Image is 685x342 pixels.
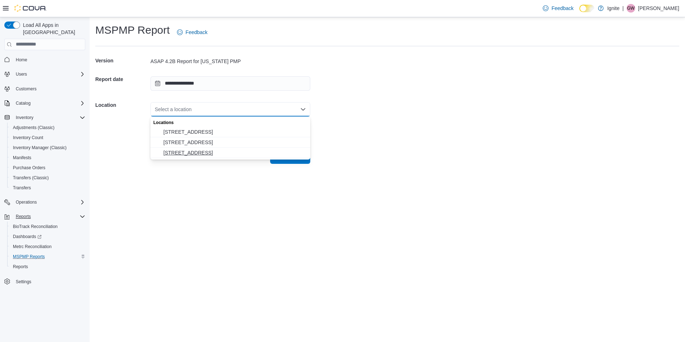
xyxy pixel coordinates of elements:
[1,197,88,207] button: Operations
[1,54,88,65] button: Home
[7,143,88,153] button: Inventory Manager (Classic)
[16,57,27,63] span: Home
[7,173,88,183] button: Transfers (Classic)
[150,58,310,65] div: ASAP 4.2B Report for [US_STATE] PMP
[95,72,149,86] h5: Report date
[13,56,30,64] a: Home
[10,174,52,182] a: Transfers (Classic)
[13,145,67,151] span: Inventory Manager (Classic)
[607,4,619,13] p: Ignite
[13,55,85,64] span: Home
[1,69,88,79] button: Users
[13,224,58,229] span: BioTrack Reconciliation
[7,222,88,232] button: BioTrack Reconciliation
[13,212,34,221] button: Reports
[13,165,45,171] span: Purchase Orders
[13,113,85,122] span: Inventory
[551,5,573,12] span: Feedback
[13,113,36,122] button: Inventory
[638,4,679,13] p: [PERSON_NAME]
[10,163,85,172] span: Purchase Orders
[13,185,31,191] span: Transfers
[7,163,88,173] button: Purchase Orders
[150,127,310,137] button: 5440 I-55 Frontage Road N
[16,115,33,120] span: Inventory
[540,1,576,15] a: Feedback
[16,86,37,92] span: Customers
[627,4,635,13] div: Greda Williams
[10,133,46,142] a: Inventory Count
[10,153,85,162] span: Manifests
[13,135,43,141] span: Inventory Count
[13,212,85,221] span: Reports
[150,76,310,91] input: Press the down key to open a popover containing a calendar.
[13,198,85,206] span: Operations
[13,254,45,260] span: MSPMP Reports
[300,106,306,112] button: Close list of options
[627,4,635,13] span: GW
[13,70,30,79] button: Users
[150,117,310,158] div: Choose from the following options
[163,139,306,146] span: [STREET_ADDRESS]
[13,155,31,161] span: Manifests
[163,149,306,156] span: [STREET_ADDRESS]
[16,199,37,205] span: Operations
[95,53,149,68] h5: Version
[16,279,31,285] span: Settings
[10,252,48,261] a: MSPMP Reports
[16,100,30,106] span: Catalog
[7,252,88,262] button: MSPMP Reports
[95,23,170,37] h1: MSPMP Report
[14,5,47,12] img: Cova
[150,137,310,148] button: 2172 A Street
[1,212,88,222] button: Reports
[10,262,85,271] span: Reports
[20,22,85,36] span: Load All Apps in [GEOGRAPHIC_DATA]
[16,71,27,77] span: Users
[10,184,34,192] a: Transfers
[13,84,85,93] span: Customers
[13,277,34,286] a: Settings
[10,133,85,142] span: Inventory Count
[10,143,85,152] span: Inventory Manager (Classic)
[13,234,42,239] span: Dashboards
[10,123,85,132] span: Adjustments (Classic)
[10,123,57,132] a: Adjustments (Classic)
[10,242,85,251] span: Metrc Reconciliation
[4,52,85,305] nav: Complex example
[10,222,85,231] span: BioTrack Reconciliation
[10,143,70,152] a: Inventory Manager (Classic)
[1,113,88,123] button: Inventory
[13,244,52,250] span: Metrc Reconciliation
[13,85,39,93] a: Customers
[10,163,48,172] a: Purchase Orders
[10,153,34,162] a: Manifests
[163,128,306,136] span: [STREET_ADDRESS]
[7,232,88,242] a: Dashboards
[10,262,31,271] a: Reports
[13,175,49,181] span: Transfers (Classic)
[10,174,85,182] span: Transfers (Classic)
[95,98,149,112] h5: Location
[7,242,88,252] button: Metrc Reconciliation
[10,242,54,251] a: Metrc Reconciliation
[1,98,88,108] button: Catalog
[10,184,85,192] span: Transfers
[13,264,28,270] span: Reports
[1,276,88,286] button: Settings
[579,5,594,12] input: Dark Mode
[16,214,31,219] span: Reports
[150,117,310,127] div: Locations
[13,125,54,130] span: Adjustments (Classic)
[10,232,85,241] span: Dashboards
[13,99,33,108] button: Catalog
[7,262,88,272] button: Reports
[186,29,207,36] span: Feedback
[13,70,85,79] span: Users
[622,4,624,13] p: |
[10,232,44,241] a: Dashboards
[150,148,310,158] button: 3978 N Gloster Street
[7,123,88,133] button: Adjustments (Classic)
[13,99,85,108] span: Catalog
